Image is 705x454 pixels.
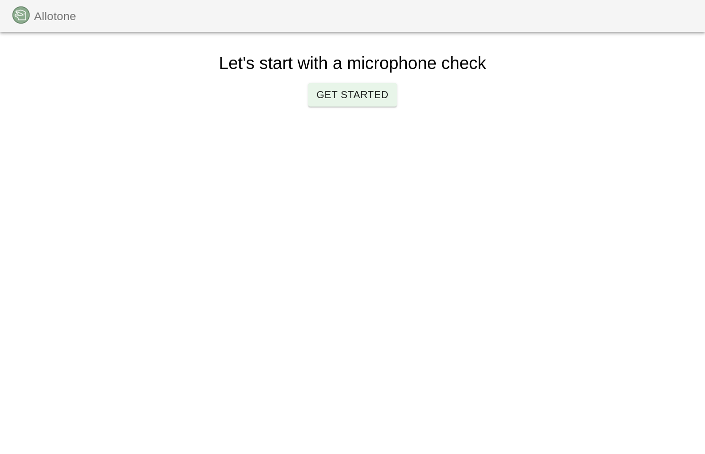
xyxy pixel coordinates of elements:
span: Get Started [316,86,388,104]
p: Allotone [34,8,76,25]
button: Get Started [308,83,396,107]
nav: Breadcrumb [34,8,693,25]
img: logo [12,6,30,24]
h5: Let's start with a microphone check [219,52,486,75]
